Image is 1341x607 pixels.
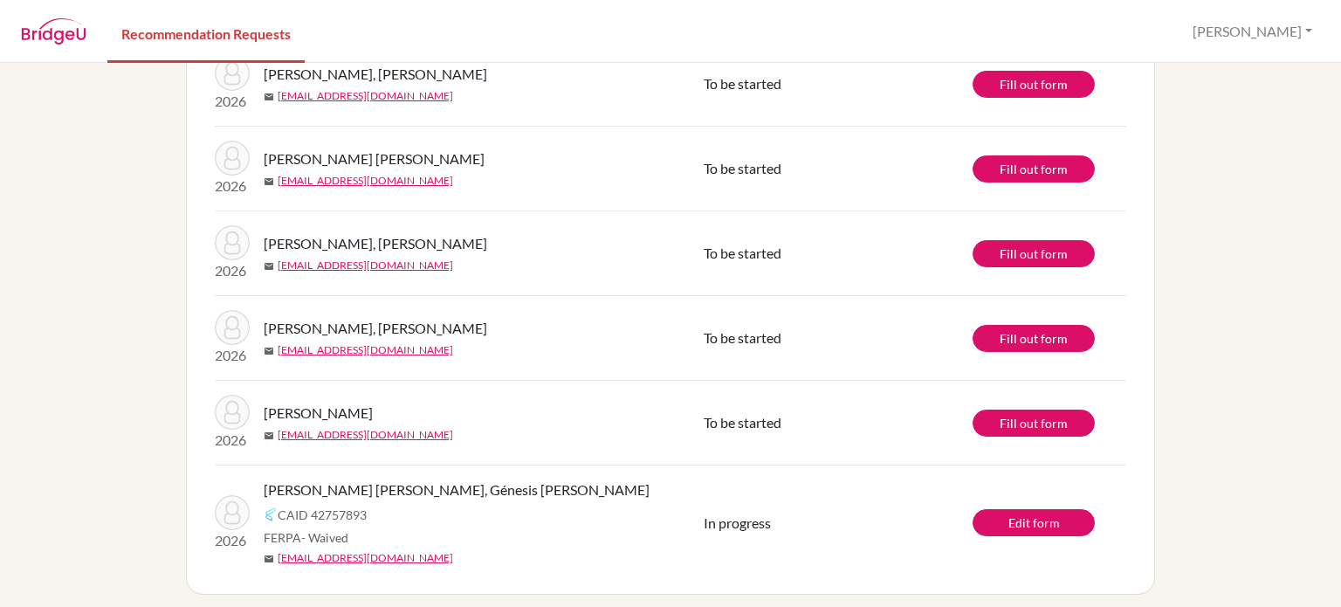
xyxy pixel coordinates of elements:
img: BridgeU logo [21,18,86,45]
span: To be started [704,245,781,261]
span: In progress [704,514,771,531]
span: mail [264,92,274,102]
p: 2026 [215,530,250,551]
img: Gómez Ferrera, Génesis Michelle [215,495,250,530]
span: FERPA [264,528,348,547]
a: [EMAIL_ADDRESS][DOMAIN_NAME] [278,342,453,358]
span: To be started [704,75,781,92]
img: Rodriguez, Leah [215,395,250,430]
span: CAID 42757893 [278,506,367,524]
a: Fill out form [973,155,1095,183]
img: Common App logo [264,507,278,521]
button: [PERSON_NAME] [1185,15,1320,48]
span: To be started [704,160,781,176]
span: [PERSON_NAME] [264,403,373,424]
a: [EMAIL_ADDRESS][DOMAIN_NAME] [278,173,453,189]
span: [PERSON_NAME], [PERSON_NAME] [264,318,487,339]
p: 2026 [215,176,250,197]
a: Fill out form [973,410,1095,437]
span: mail [264,176,274,187]
img: Raudales Fiallos, Sophia Alejandra [215,141,250,176]
a: [EMAIL_ADDRESS][DOMAIN_NAME] [278,258,453,273]
p: 2026 [215,91,250,112]
p: 2026 [215,260,250,281]
img: Larios Lara, Eduardo Andrés [215,225,250,260]
span: [PERSON_NAME] [PERSON_NAME] [264,148,485,169]
a: Edit form [973,509,1095,536]
a: Fill out form [973,71,1095,98]
span: [PERSON_NAME] [PERSON_NAME], Génesis [PERSON_NAME] [264,479,650,500]
span: [PERSON_NAME], [PERSON_NAME] [264,64,487,85]
span: [PERSON_NAME], [PERSON_NAME] [264,233,487,254]
a: [EMAIL_ADDRESS][DOMAIN_NAME] [278,427,453,443]
a: [EMAIL_ADDRESS][DOMAIN_NAME] [278,88,453,104]
span: To be started [704,414,781,431]
span: To be started [704,329,781,346]
span: mail [264,431,274,441]
a: Fill out form [973,325,1095,352]
span: mail [264,346,274,356]
span: mail [264,261,274,272]
p: 2026 [215,345,250,366]
p: 2026 [215,430,250,451]
a: Recommendation Requests [107,3,305,63]
img: Pedraza Vides, Gabriel Felipe [215,310,250,345]
span: mail [264,554,274,564]
img: Girón Cruz, Pedro Alejandro [215,56,250,91]
a: [EMAIL_ADDRESS][DOMAIN_NAME] [278,550,453,566]
a: Fill out form [973,240,1095,267]
span: - Waived [301,530,348,545]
